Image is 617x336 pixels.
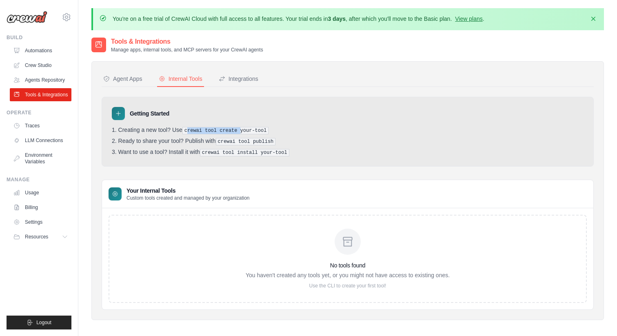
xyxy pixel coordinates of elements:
a: Tools & Integrations [10,88,71,101]
div: Integrations [219,75,258,83]
pre: crewai tool publish [216,138,276,145]
h2: Tools & Integrations [111,37,263,47]
p: Manage apps, internal tools, and MCP servers for your CrewAI agents [111,47,263,53]
p: Use the CLI to create your first tool! [246,283,450,289]
h3: No tools found [246,261,450,269]
h3: Your Internal Tools [127,187,250,195]
div: Manage [7,176,71,183]
a: Settings [10,216,71,229]
a: Agents Repository [10,73,71,87]
div: Build [7,34,71,41]
span: Resources [25,234,48,240]
a: Usage [10,186,71,199]
a: Billing [10,201,71,214]
div: Agent Apps [103,75,142,83]
button: Resources [10,230,71,243]
pre: crewai tool install your-tool [200,149,289,156]
p: You haven't created any tools yet, or you might not have access to existing ones. [246,271,450,279]
h3: Getting Started [130,109,169,118]
a: Environment Variables [10,149,71,168]
a: Automations [10,44,71,57]
a: Crew Studio [10,59,71,72]
button: Logout [7,316,71,329]
strong: 3 days [328,16,346,22]
li: Ready to share your tool? Publish with [112,138,584,145]
span: Logout [36,319,51,326]
a: LLM Connections [10,134,71,147]
p: Custom tools created and managed by your organization [127,195,250,201]
a: Traces [10,119,71,132]
button: Internal Tools [157,71,204,87]
img: Logo [7,11,47,23]
button: Agent Apps [102,71,144,87]
pre: crewai tool create your-tool [182,127,269,134]
button: Integrations [217,71,260,87]
div: Operate [7,109,71,116]
li: Creating a new tool? Use [112,127,584,134]
p: You're on a free trial of CrewAI Cloud with full access to all features. Your trial ends in , aft... [113,15,484,23]
a: View plans [455,16,482,22]
li: Want to use a tool? Install it with [112,149,584,156]
div: Internal Tools [159,75,202,83]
